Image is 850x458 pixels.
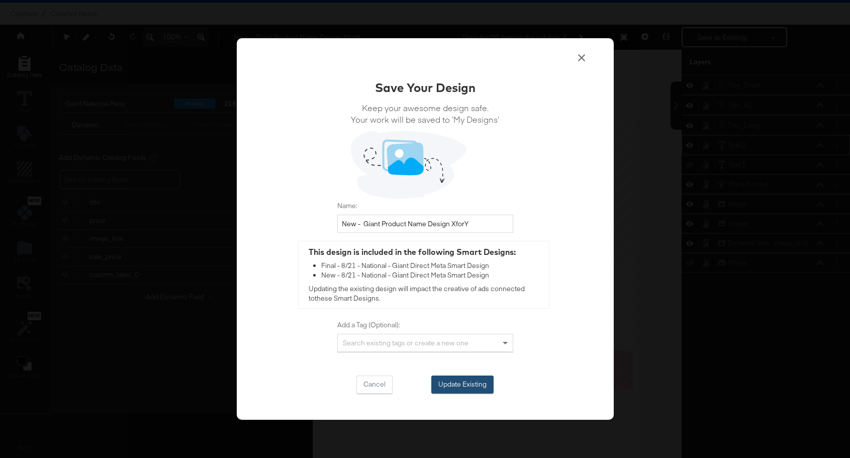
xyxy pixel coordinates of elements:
span: Your work will be saved to ‘My Designs’ [351,114,499,125]
div: Search existing tags or create a new one [338,334,513,351]
div: Final - 8/21 - National - Giant Direct Meta Smart Design [321,261,544,271]
label: Name: [337,201,513,211]
label: Add a Tag (Optional): [337,320,513,330]
button: Cancel [356,376,393,394]
div: Save Your Design [375,79,476,96]
div: New - 8/21 - National - Giant Direct Meta Smart Design [321,270,544,280]
button: Update Existing [431,376,494,394]
div: This design is included in the following Smart Designs: [309,246,544,258]
span: Keep your awesome design safe. [351,102,499,114]
div: Updating the existing design will impact the creative of ads connected to these Smart Designs . [299,241,549,308]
